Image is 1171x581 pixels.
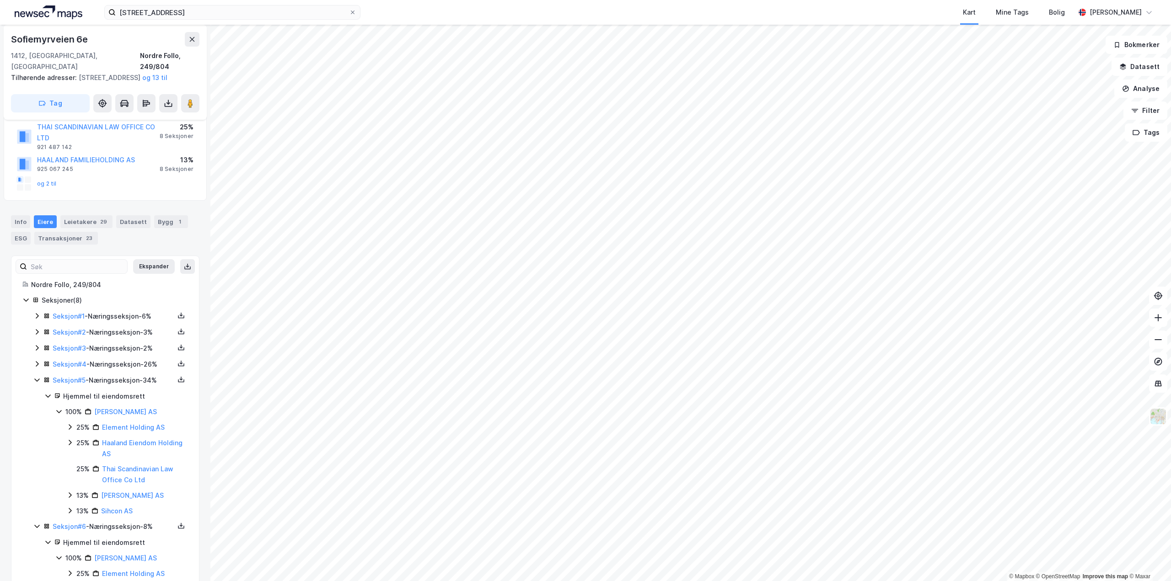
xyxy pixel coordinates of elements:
[53,375,174,386] div: - Næringsseksjon - 34%
[65,553,82,564] div: 100%
[160,133,193,140] div: 8 Seksjoner
[53,343,174,354] div: - Næringsseksjon - 2%
[11,72,192,83] div: [STREET_ADDRESS]
[1112,58,1167,76] button: Datasett
[1125,123,1167,142] button: Tags
[1114,80,1167,98] button: Analyse
[94,554,157,562] a: [PERSON_NAME] AS
[53,328,86,336] a: Seksjon#2
[116,215,150,228] div: Datasett
[60,215,113,228] div: Leietakere
[84,234,94,243] div: 23
[15,5,82,19] img: logo.a4113a55bc3d86da70a041830d287a7e.svg
[1123,101,1167,120] button: Filter
[1009,573,1034,580] a: Mapbox
[963,7,976,18] div: Kart
[53,359,174,370] div: - Næringsseksjon - 26%
[53,344,86,352] a: Seksjon#3
[53,522,86,530] a: Seksjon#6
[160,155,193,165] div: 13%
[160,165,193,173] div: 8 Seksjoner
[11,74,79,81] span: Tilhørende adresser:
[98,217,109,226] div: 29
[133,259,175,274] button: Ekspander
[76,464,90,474] div: 25%
[34,215,57,228] div: Eiere
[1049,7,1065,18] div: Bolig
[1036,573,1080,580] a: OpenStreetMap
[76,506,89,517] div: 13%
[102,570,165,577] a: Element Holding AS
[37,165,73,173] div: 925 067 245
[101,507,133,515] a: Sihcon AS
[53,312,85,320] a: Seksjon#1
[102,423,165,431] a: Element Holding AS
[65,406,82,417] div: 100%
[53,327,174,338] div: - Næringsseksjon - 3%
[1083,573,1128,580] a: Improve this map
[76,568,90,579] div: 25%
[11,232,31,245] div: ESG
[116,5,349,19] input: Søk på adresse, matrikkel, gårdeiere, leietakere eller personer
[76,422,90,433] div: 25%
[53,521,174,532] div: - Næringsseksjon - 8%
[160,122,193,133] div: 25%
[154,215,188,228] div: Bygg
[42,295,188,306] div: Seksjoner ( 8 )
[11,215,30,228] div: Info
[76,437,90,448] div: 25%
[11,94,90,112] button: Tag
[1106,36,1167,54] button: Bokmerker
[53,376,86,384] a: Seksjon#5
[1150,408,1167,425] img: Z
[63,391,188,402] div: Hjemmel til eiendomsrett
[31,279,188,290] div: Nordre Follo, 249/804
[53,311,174,322] div: - Næringsseksjon - 6%
[11,32,90,47] div: Sofiemyrveien 6e
[1125,537,1171,581] iframe: Chat Widget
[1090,7,1142,18] div: [PERSON_NAME]
[63,537,188,548] div: Hjemmel til eiendomsrett
[175,217,184,226] div: 1
[37,144,72,151] div: 921 487 142
[53,360,86,368] a: Seksjon#4
[34,232,98,245] div: Transaksjoner
[996,7,1029,18] div: Mine Tags
[102,465,173,484] a: Thai Scandinavian Law Office Co Ltd
[11,50,140,72] div: 1412, [GEOGRAPHIC_DATA], [GEOGRAPHIC_DATA]
[94,408,157,416] a: [PERSON_NAME] AS
[101,491,164,499] a: [PERSON_NAME] AS
[102,439,183,458] a: Haaland Eiendom Holding AS
[140,50,199,72] div: Nordre Follo, 249/804
[27,260,127,273] input: Søk
[76,490,89,501] div: 13%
